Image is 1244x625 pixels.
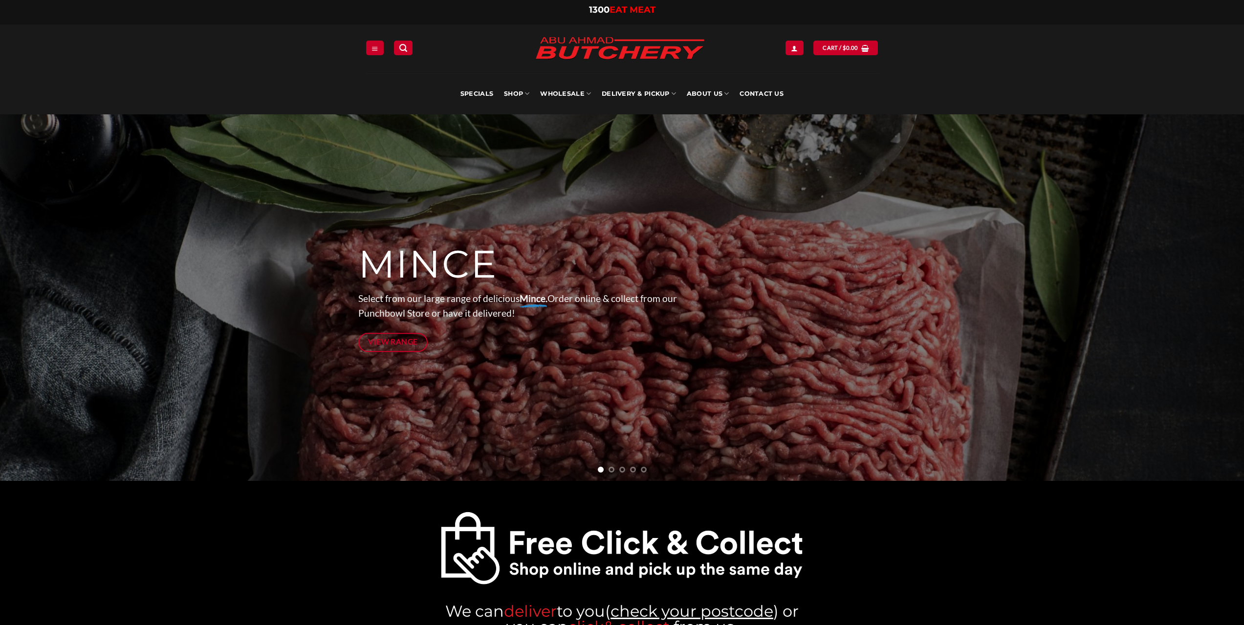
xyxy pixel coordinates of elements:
a: Wholesale [540,73,591,114]
li: Page dot 2 [609,467,614,473]
a: About Us [687,73,729,114]
span: Select from our large range of delicious Order online & collect from our Punchbowl Store or have ... [358,293,677,319]
bdi: 0.00 [843,44,858,51]
a: Menu [366,41,384,55]
img: Abu Ahmad Butchery Punchbowl [440,511,804,586]
li: Page dot 3 [619,467,625,473]
a: Abu-Ahmad-Butchery-Sydney-Online-Halal-Butcher-click and collect your meat punchbowl [440,511,804,586]
a: Specials [460,73,493,114]
a: Delivery & Pickup [602,73,676,114]
img: Abu Ahmad Butchery [527,30,713,67]
span: 1300 [589,4,610,15]
a: Login [786,41,803,55]
a: check your postcode [611,602,773,621]
a: 1300EAT MEAT [589,4,655,15]
span: View Range [368,336,418,348]
li: Page dot 5 [641,467,647,473]
a: deliverto you [504,602,605,621]
a: View cart [813,41,878,55]
span: deliver [504,602,557,621]
span: Cart / [823,43,858,52]
a: SHOP [504,73,529,114]
a: Search [394,41,413,55]
li: Page dot 1 [598,467,604,473]
span: EAT MEAT [610,4,655,15]
strong: Mince. [520,293,547,304]
span: MINCE [358,241,498,288]
a: Contact Us [740,73,784,114]
a: View Range [358,333,428,352]
span: $ [843,43,846,52]
li: Page dot 4 [630,467,636,473]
